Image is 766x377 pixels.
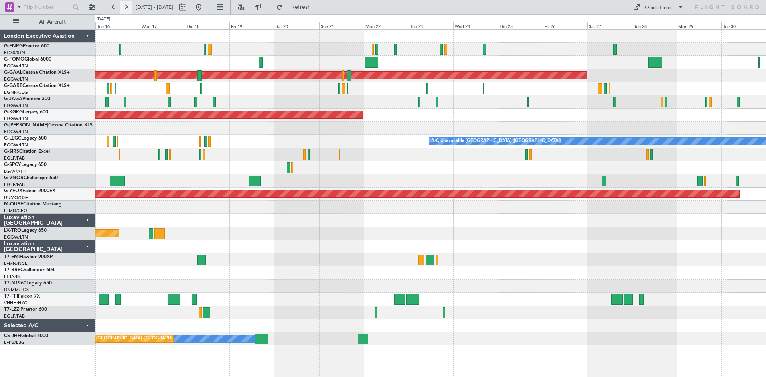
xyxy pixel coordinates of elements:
a: UUMO/OSF [4,195,28,201]
span: [DATE] - [DATE] [136,4,173,11]
a: EGGW/LTN [4,129,28,135]
a: EGLF/FAB [4,155,25,161]
span: G-JAGA [4,97,22,101]
span: G-[PERSON_NAME] [4,123,48,128]
a: LFPB/LBG [4,339,25,345]
div: Thu 25 [498,22,543,29]
div: Tue 30 [721,22,766,29]
a: VHHH/HKG [4,300,28,306]
a: LGAV/ATH [4,168,26,174]
a: EGSS/STN [4,50,25,56]
span: G-ENRG [4,44,23,49]
a: G-FOMOGlobal 6000 [4,57,51,62]
a: EGGW/LTN [4,76,28,82]
a: T7-EMIHawker 900XP [4,255,53,259]
span: M-OUSE [4,202,23,207]
a: EGLF/FAB [4,313,25,319]
span: G-SPCY [4,162,21,167]
span: All Aircraft [21,19,84,25]
a: EGGW/LTN [4,116,28,122]
a: G-VNORChallenger 650 [4,176,58,180]
a: G-ENRGPraetor 600 [4,44,49,49]
span: Refresh [284,4,318,10]
div: Thu 18 [185,22,229,29]
div: Wed 24 [453,22,498,29]
span: T7-N1960 [4,281,26,286]
div: Tue 23 [409,22,453,29]
a: EGGW/LTN [4,142,28,148]
div: Fri 26 [543,22,587,29]
div: Fri 19 [229,22,274,29]
div: A/C Unavailable [GEOGRAPHIC_DATA] ([GEOGRAPHIC_DATA]) [431,135,561,147]
a: DNMM/LOS [4,287,29,293]
a: CS-JHHGlobal 6000 [4,334,48,338]
a: LFMN/NCE [4,261,28,266]
a: G-SIRSCitation Excel [4,149,50,154]
span: G-SIRS [4,149,19,154]
a: T7-BREChallenger 604 [4,268,55,272]
span: G-GARE [4,83,22,88]
a: T7-N1960Legacy 650 [4,281,52,286]
div: Mon 29 [677,22,721,29]
a: G-YFOXFalcon 2000EX [4,189,55,193]
span: T7-LZZI [4,307,20,312]
a: EGLF/FAB [4,182,25,188]
span: T7-FFI [4,294,18,299]
span: G-KGKG [4,110,23,114]
a: G-GARECessna Citation XLS+ [4,83,70,88]
div: Quick Links [645,4,672,12]
div: Sat 20 [274,22,319,29]
button: Quick Links [629,1,688,14]
a: G-KGKGLegacy 600 [4,110,48,114]
span: G-LEGC [4,136,21,141]
a: EGGW/LTN [4,63,28,69]
div: Sun 21 [319,22,364,29]
div: Mon 22 [364,22,409,29]
div: Wed 17 [140,22,185,29]
span: CS-JHH [4,334,21,338]
a: LX-TROLegacy 650 [4,228,47,233]
button: Refresh [272,1,320,14]
div: Sat 27 [587,22,632,29]
span: T7-EMI [4,255,20,259]
span: G-YFOX [4,189,22,193]
span: G-FOMO [4,57,24,62]
input: Trip Number [24,1,70,13]
a: T7-LZZIPraetor 600 [4,307,47,312]
a: M-OUSECitation Mustang [4,202,62,207]
a: G-GAALCessna Citation XLS+ [4,70,70,75]
a: G-JAGAPhenom 300 [4,97,50,101]
div: [DATE] [97,16,110,23]
a: EGGW/LTN [4,103,28,109]
a: G-LEGCLegacy 600 [4,136,47,141]
a: EGNR/CEG [4,89,28,95]
span: LX-TRO [4,228,21,233]
div: Planned Maint [GEOGRAPHIC_DATA] ([GEOGRAPHIC_DATA]) [66,333,191,345]
a: T7-FFIFalcon 7X [4,294,40,299]
a: LFMD/CEQ [4,208,27,214]
span: T7-BRE [4,268,20,272]
button: All Aircraft [9,16,87,28]
span: G-GAAL [4,70,22,75]
div: Tue 16 [95,22,140,29]
a: G-SPCYLegacy 650 [4,162,47,167]
a: EGGW/LTN [4,234,28,240]
span: G-VNOR [4,176,24,180]
div: Sun 28 [632,22,677,29]
a: G-[PERSON_NAME]Cessna Citation XLS [4,123,93,128]
a: LTBA/ISL [4,274,22,280]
